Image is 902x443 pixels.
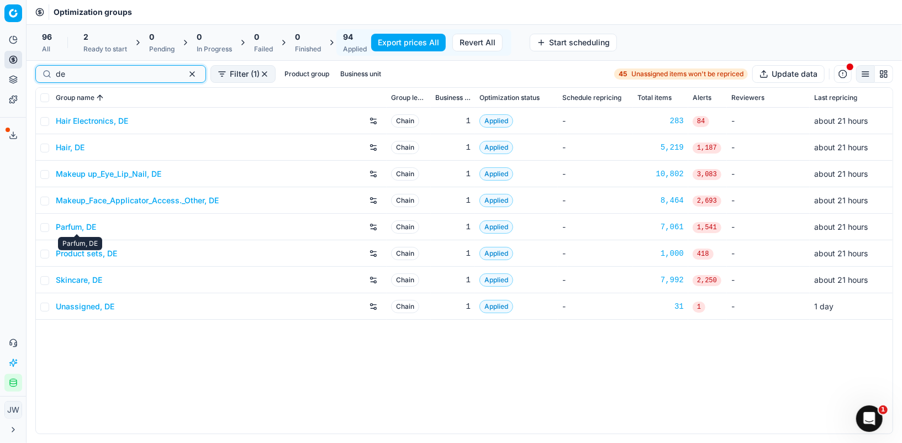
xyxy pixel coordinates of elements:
div: 1 [435,142,471,153]
div: In Progress [197,45,232,54]
nav: breadcrumb [54,7,132,18]
span: Group name [56,93,94,102]
td: - [727,267,810,293]
span: 0 [295,31,300,43]
td: - [558,293,633,320]
strong: 45 [619,70,627,78]
span: 1 day [814,302,834,311]
span: about 21 hours [814,196,868,205]
span: 1 [879,405,888,414]
span: Applied [479,114,513,128]
span: 3,083 [693,169,721,180]
span: Applied [479,167,513,181]
span: Applied [479,220,513,234]
span: Chain [391,114,419,128]
span: 2 [83,31,88,43]
td: - [558,214,633,240]
div: Parfum, DE [58,237,102,250]
td: - [727,214,810,240]
span: 0 [254,31,259,43]
div: 7,061 [637,221,684,233]
span: Chain [391,220,419,234]
td: - [558,108,633,134]
button: JW [4,401,22,419]
a: Product sets, DE [56,248,117,259]
span: about 21 hours [814,249,868,258]
span: about 21 hours [814,169,868,178]
span: about 21 hours [814,222,868,231]
span: Chain [391,141,419,154]
span: Unassigned items won't be repriced [631,70,743,78]
a: 10,802 [637,168,684,180]
span: Applied [479,300,513,313]
td: - [727,240,810,267]
span: Optimization status [479,93,540,102]
button: Business unit [336,67,386,81]
span: about 21 hours [814,275,868,284]
a: 7,992 [637,275,684,286]
button: Sorted by Group name ascending [94,92,106,103]
div: 1 [435,275,471,286]
span: 1 [693,302,705,313]
div: 1 [435,168,471,180]
td: - [727,134,810,161]
span: about 21 hours [814,143,868,152]
span: Reviewers [731,93,764,102]
div: 1 [435,195,471,206]
button: Start scheduling [530,34,617,51]
td: - [727,108,810,134]
span: Total items [637,93,672,102]
div: 1 [435,301,471,312]
span: Chain [391,247,419,260]
a: 45Unassigned items won't be repriced [614,68,748,80]
a: 283 [637,115,684,126]
td: - [558,161,633,187]
span: Chain [391,167,419,181]
div: Finished [295,45,321,54]
td: - [727,293,810,320]
a: Makeup_Face_Applicator_Access._Other, DE [56,195,219,206]
button: Filter (1) [210,65,276,83]
div: 1 [435,115,471,126]
span: Business unit [435,93,471,102]
span: Applied [479,194,513,207]
span: Applied [479,141,513,154]
a: Skincare, DE [56,275,102,286]
span: 1,541 [693,222,721,233]
div: 8,464 [637,195,684,206]
a: Unassigned, DE [56,301,114,312]
a: 1,000 [637,248,684,259]
td: - [727,187,810,214]
a: Parfum, DE [56,221,96,233]
div: 31 [637,301,684,312]
a: Makeup up_Eye_Lip_Nail, DE [56,168,161,180]
span: 96 [42,31,52,43]
span: 1,187 [693,143,721,154]
td: - [558,187,633,214]
input: Search [56,68,177,80]
span: 94 [343,31,353,43]
div: Ready to start [83,45,127,54]
a: Hair Electronics, DE [56,115,128,126]
div: All [42,45,52,54]
button: Export prices All [371,34,446,51]
div: 1 [435,248,471,259]
span: JW [5,402,22,418]
span: Chain [391,300,419,313]
span: Last repricing [814,93,857,102]
span: Applied [479,247,513,260]
span: 418 [693,249,714,260]
span: Chain [391,194,419,207]
td: - [727,161,810,187]
button: Revert All [452,34,503,51]
span: Group level [391,93,426,102]
td: - [558,240,633,267]
div: 1 [435,221,471,233]
a: Hair, DE [56,142,85,153]
a: 5,219 [637,142,684,153]
span: Optimization groups [54,7,132,18]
